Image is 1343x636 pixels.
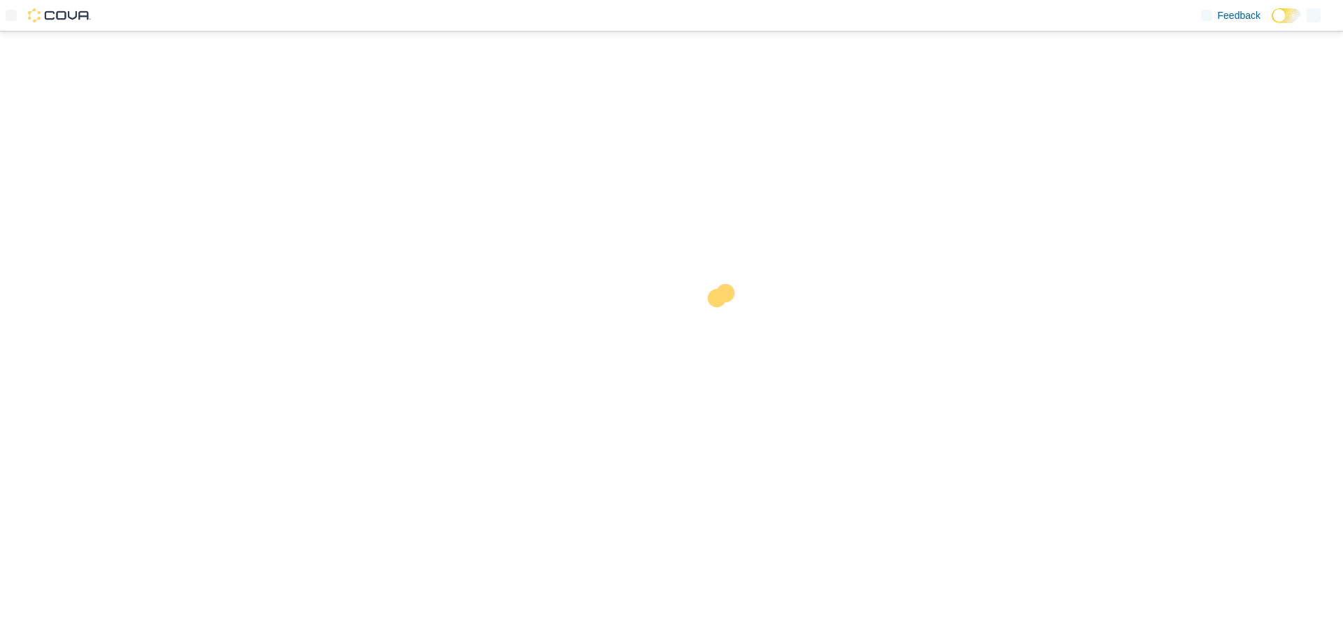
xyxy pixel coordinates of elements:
a: Feedback [1195,1,1266,29]
img: cova-loader [671,274,776,379]
span: Dark Mode [1272,23,1272,24]
input: Dark Mode [1272,8,1301,23]
img: Cova [28,8,91,22]
span: Feedback [1218,8,1260,22]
